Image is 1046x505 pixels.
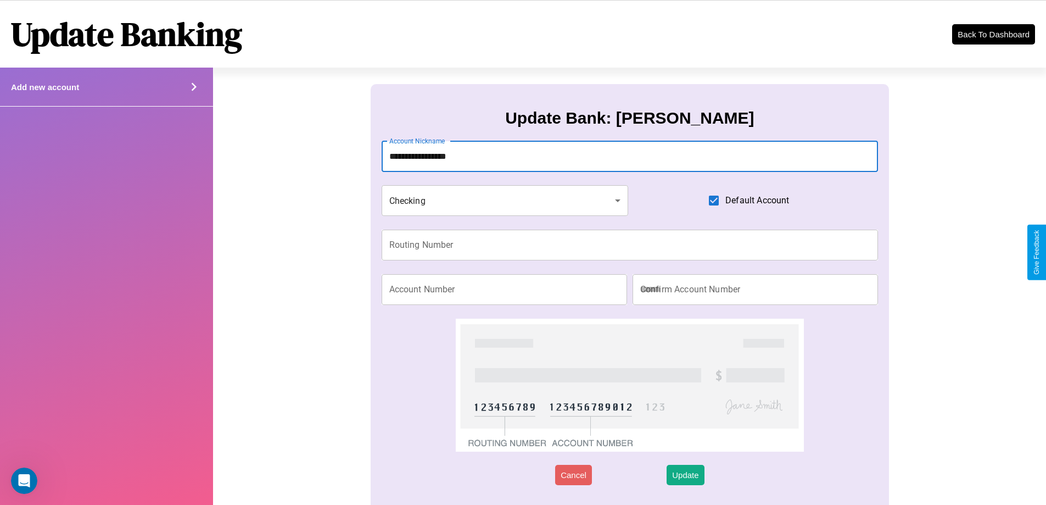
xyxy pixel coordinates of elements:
div: Checking [382,185,629,216]
img: check [456,319,803,452]
span: Default Account [725,194,789,207]
label: Account Nickname [389,136,445,146]
button: Cancel [555,465,592,485]
button: Update [667,465,704,485]
iframe: Intercom live chat [11,468,37,494]
h1: Update Banking [11,12,242,57]
div: Give Feedback [1033,230,1041,275]
h3: Update Bank: [PERSON_NAME] [505,109,754,127]
h4: Add new account [11,82,79,92]
button: Back To Dashboard [952,24,1035,45]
